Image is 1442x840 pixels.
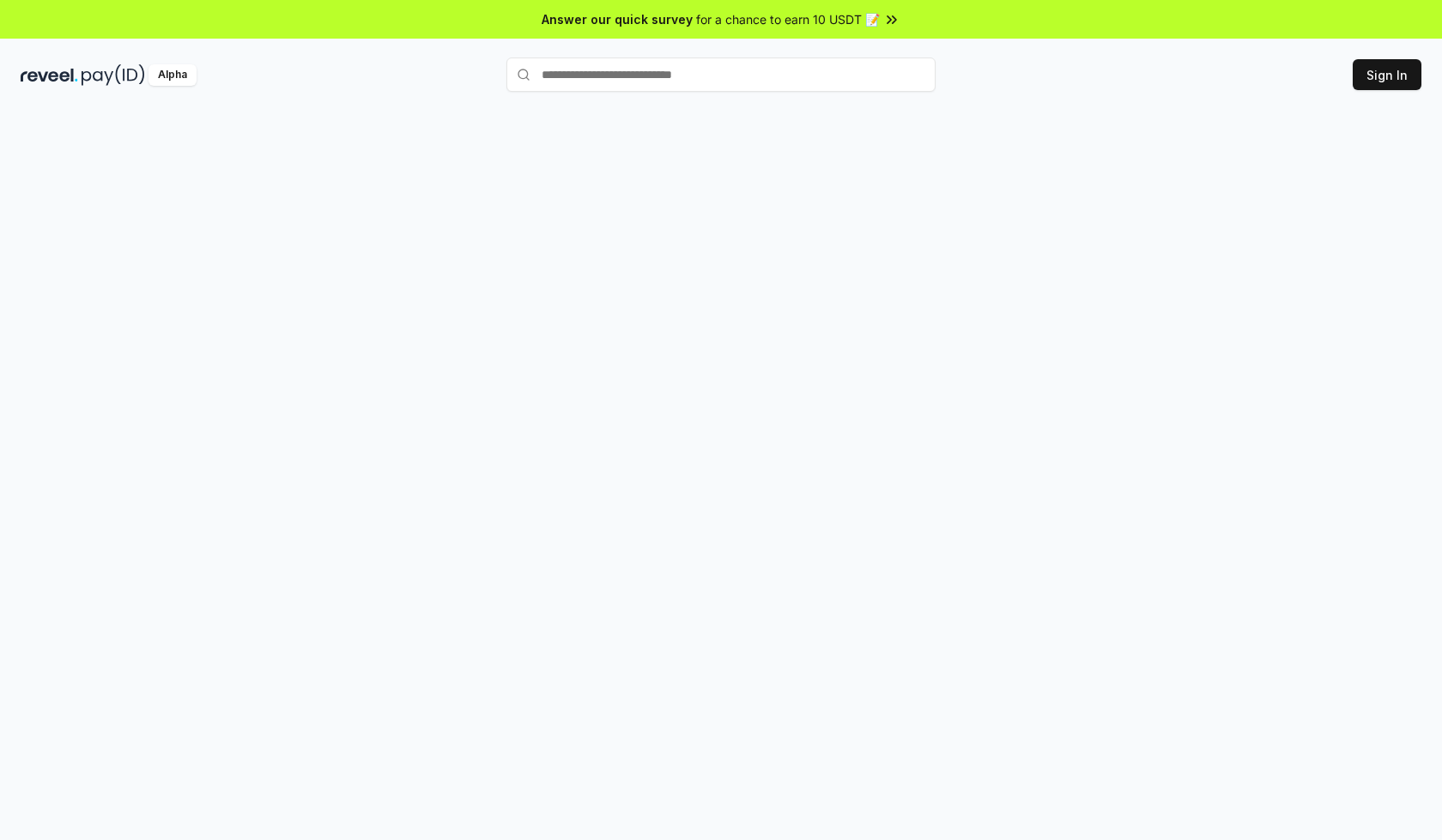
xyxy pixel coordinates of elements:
[148,64,197,86] div: Alpha
[542,10,693,28] span: Answer our quick survey
[1353,59,1421,90] button: Sign In
[696,10,880,28] span: for a chance to earn 10 USDT 📝
[21,64,78,86] img: reveel_dark
[82,64,145,86] img: pay_id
